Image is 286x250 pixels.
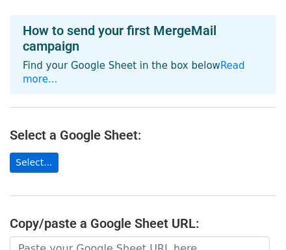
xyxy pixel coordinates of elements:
a: Read more... [23,60,245,85]
p: Find your Google Sheet in the box below [23,59,263,86]
a: Select... [10,153,58,173]
h4: Copy/paste a Google Sheet URL: [10,216,276,231]
iframe: Chat Widget [221,188,286,250]
h4: Select a Google Sheet: [10,127,276,143]
div: Widget de chat [221,188,286,250]
h4: How to send your first MergeMail campaign [23,23,263,54]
